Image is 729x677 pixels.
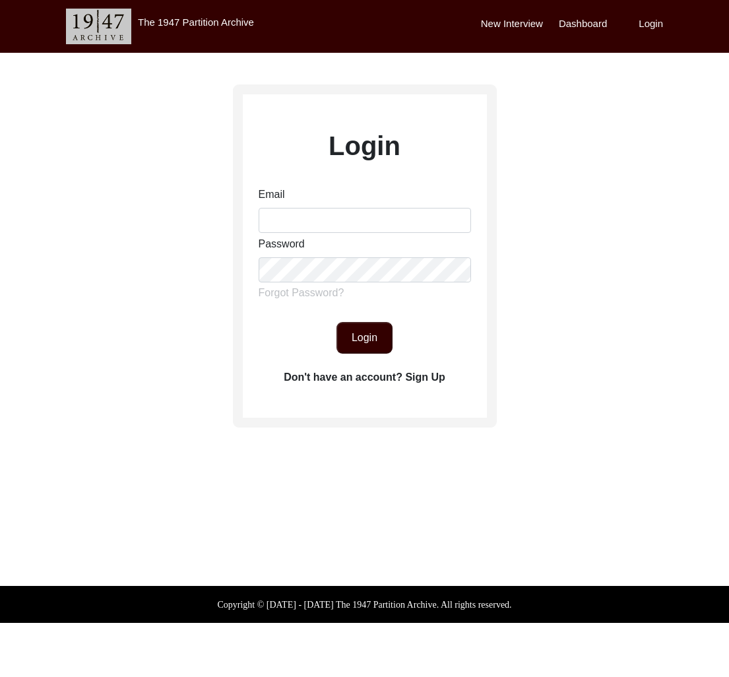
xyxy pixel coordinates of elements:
[481,16,543,32] label: New Interview
[138,16,254,28] label: The 1947 Partition Archive
[217,598,511,612] label: Copyright © [DATE] - [DATE] The 1947 Partition Archive. All rights reserved.
[259,285,344,301] label: Forgot Password?
[259,187,285,203] label: Email
[639,16,663,32] label: Login
[259,236,305,252] label: Password
[336,322,393,354] button: Login
[329,126,400,166] label: Login
[66,9,131,44] img: header-logo.png
[559,16,607,32] label: Dashboard
[284,370,445,385] label: Don't have an account? Sign Up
